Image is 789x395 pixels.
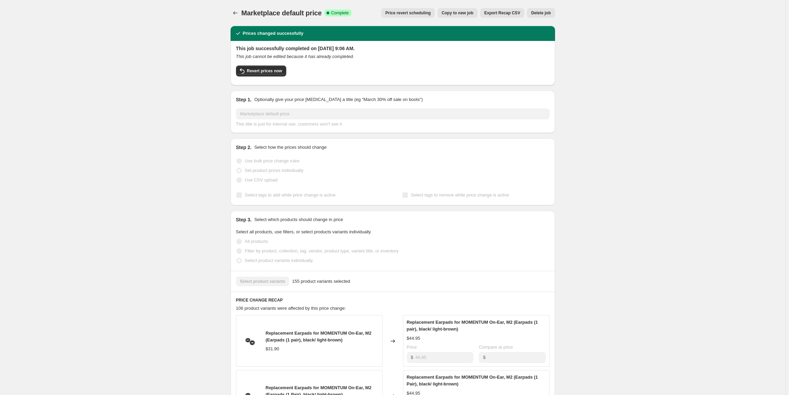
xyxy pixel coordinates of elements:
[236,108,550,119] input: 30% off holiday sale
[442,10,473,16] span: Copy to new job
[236,297,550,303] h6: PRICE CHANGE RECAP
[254,216,343,223] p: Select which products should change in price
[411,355,413,360] span: $
[243,30,304,37] h2: Prices changed successfully
[240,331,260,351] img: product_detail_x2_desktop_564537_ProductImage_56daf15e-7b9f-407b-8b61-dc73aeb57600_80x.jpg
[385,10,431,16] span: Price revert scheduling
[245,177,278,182] span: Use CSV upload
[254,96,423,103] p: Optionally give your price [MEDICAL_DATA] a title (eg "March 30% off sale on boots")
[236,229,371,234] span: Select all products, use filters, or select products variants individually
[254,144,327,151] p: Select how the prices should change
[483,355,485,360] span: $
[479,345,513,350] span: Compare at price
[381,8,435,18] button: Price revert scheduling
[480,8,524,18] button: Export Recap CSV
[245,168,304,173] span: Set product prices individually
[527,8,555,18] button: Delete job
[531,10,551,16] span: Delete job
[407,320,538,332] span: Replacement Earpads for MOMENTUM On-Ear, M2 (Earpads (1 pair), black/ light-brown)
[407,375,538,386] span: Replacement Earpads for MOMENTUM On-Ear, M2 (Earpads (1 Pair), black/ light-brown)
[247,68,282,74] span: Revert prices now
[245,248,399,253] span: Filter by product, collection, tag, vendor, product type, variant title, or inventory
[236,45,550,52] h2: This job successfully completed on [DATE] 9:06 AM.
[484,10,520,16] span: Export Recap CSV
[236,65,286,76] button: Revert prices now
[266,346,279,352] div: $31.90
[236,54,354,59] i: This job cannot be edited because it has already completed.
[331,10,349,16] span: Complete
[236,121,342,127] span: This title is just for internal use, customers won't see it
[236,306,346,311] span: 106 product variants were affected by this price change:
[245,158,300,163] span: Use bulk price change rules
[245,258,313,263] span: Select product variants individually
[236,144,252,151] h2: Step 2.
[236,96,252,103] h2: Step 1.
[245,192,336,197] span: Select tags to add while price change is active
[292,278,350,285] span: 155 product variants selected
[411,192,509,197] span: Select tags to remove while price change is active
[407,335,420,342] div: $44.95
[438,8,477,18] button: Copy to new job
[266,331,372,342] span: Replacement Earpads for MOMENTUM On-Ear, M2 (Earpads (1 pair), black/ light-brown)
[236,216,252,223] h2: Step 3.
[241,9,322,17] span: Marketplace default price
[245,239,268,244] span: All products
[407,345,417,350] span: Price
[231,8,240,18] button: Price change jobs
